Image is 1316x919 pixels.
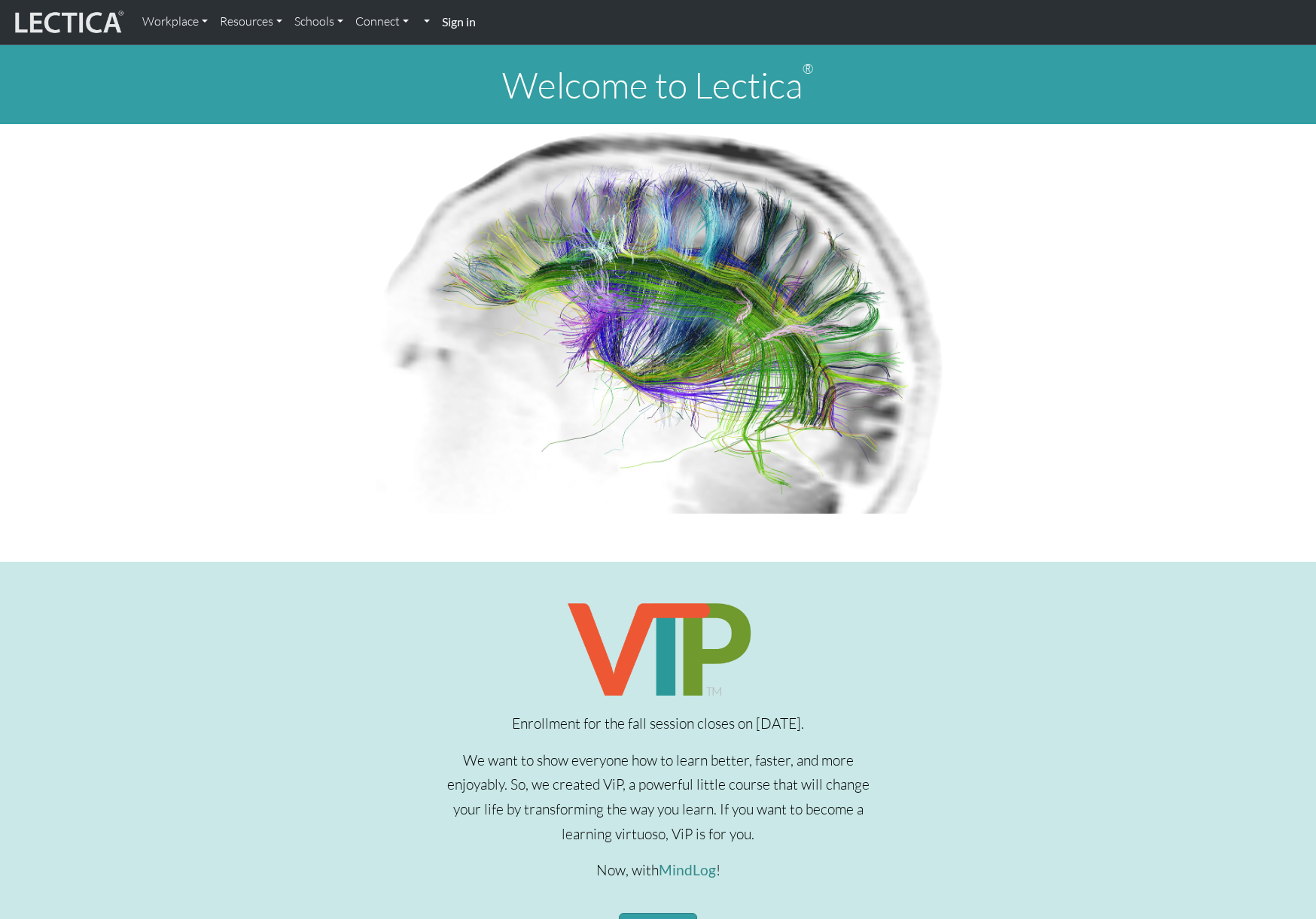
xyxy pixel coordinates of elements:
p: We want to show everyone how to learn better, faster, and more enjoyably. So, we created ViP, a p... [445,748,872,847]
img: lecticalive [11,8,124,37]
sup: ® [803,60,814,77]
p: Now, with ! [445,858,872,883]
a: Sign in [436,6,482,38]
a: Resources [214,6,288,38]
a: Workplace [136,6,214,38]
strong: Sign in [442,14,476,29]
p: Enrollment for the fall session closes on [DATE]. [445,711,872,736]
img: Human Connectome Project Image [365,124,951,514]
a: Schools [288,6,349,38]
a: MindLog [659,861,716,878]
a: Connect [349,6,415,38]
